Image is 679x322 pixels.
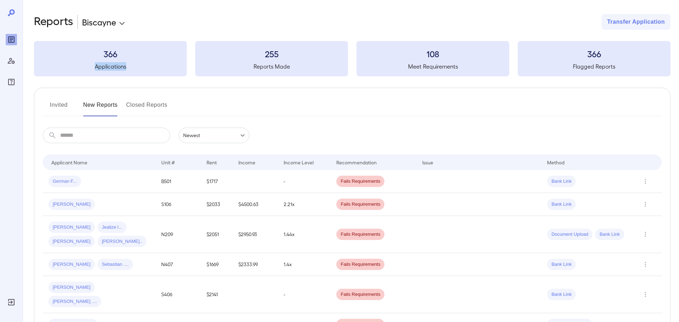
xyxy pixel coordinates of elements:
td: B501 [156,170,201,193]
button: Row Actions [640,199,651,210]
td: 2.21x [278,193,331,216]
td: N407 [156,253,201,276]
h5: Applications [34,62,187,71]
span: [PERSON_NAME] [48,238,95,245]
span: [PERSON_NAME] [48,261,95,268]
div: Issue [422,158,434,166]
div: Newest [179,128,249,143]
div: Applicant Name [51,158,87,166]
h3: 108 [356,48,509,59]
td: N209 [156,216,201,253]
div: Method [547,158,564,166]
td: $2950.93 [233,216,278,253]
h2: Reports [34,14,73,30]
span: Fails Requirements [336,261,384,268]
td: S406 [156,276,201,313]
summary: 366Applications255Reports Made108Meet Requirements366Flagged Reports [34,41,671,76]
span: Bank Link [547,261,576,268]
div: Unit # [161,158,175,166]
td: $1669 [201,253,233,276]
td: - [278,276,331,313]
div: Recommendation [336,158,377,166]
span: Fails Requirements [336,178,384,185]
h5: Reports Made [195,62,348,71]
span: Fails Requirements [336,201,384,208]
h5: Flagged Reports [518,62,671,71]
div: Income [238,158,255,166]
td: $4500.63 [233,193,278,216]
button: New Reports [83,99,118,116]
span: Fails Requirements [336,291,384,298]
button: Invited [43,99,75,116]
div: FAQ [6,76,17,88]
h5: Meet Requirements [356,62,509,71]
td: $2333.99 [233,253,278,276]
span: Fails Requirements [336,231,384,238]
button: Row Actions [640,289,651,300]
td: 1.44x [278,216,331,253]
h3: 366 [518,48,671,59]
td: $2141 [201,276,233,313]
button: Row Actions [640,229,651,240]
span: Sebastian .... [98,261,133,268]
span: [PERSON_NAME] [48,201,95,208]
span: Bank Link [547,291,576,298]
button: Closed Reports [126,99,168,116]
span: Bank Link [547,178,576,185]
div: Income Level [284,158,314,166]
h3: 366 [34,48,187,59]
td: $2051 [201,216,233,253]
td: $1717 [201,170,233,193]
button: Row Actions [640,259,651,270]
div: Rent [207,158,218,166]
td: S106 [156,193,201,216]
button: Transfer Application [602,14,671,30]
span: [PERSON_NAME] [48,284,95,291]
td: 1.4x [278,253,331,276]
h3: 255 [195,48,348,59]
span: Document Upload [547,231,592,238]
td: $2033 [201,193,233,216]
div: Manage Users [6,55,17,66]
div: Reports [6,34,17,45]
span: Bank Link [595,231,624,238]
span: Bank Link [547,201,576,208]
span: Jealize l... [98,224,127,231]
p: Biscayne [82,16,116,28]
td: - [278,170,331,193]
span: German F... [48,178,81,185]
span: [PERSON_NAME] .... [48,298,101,305]
span: [PERSON_NAME].. [98,238,146,245]
div: Log Out [6,297,17,308]
button: Row Actions [640,176,651,187]
span: [PERSON_NAME] [48,224,95,231]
